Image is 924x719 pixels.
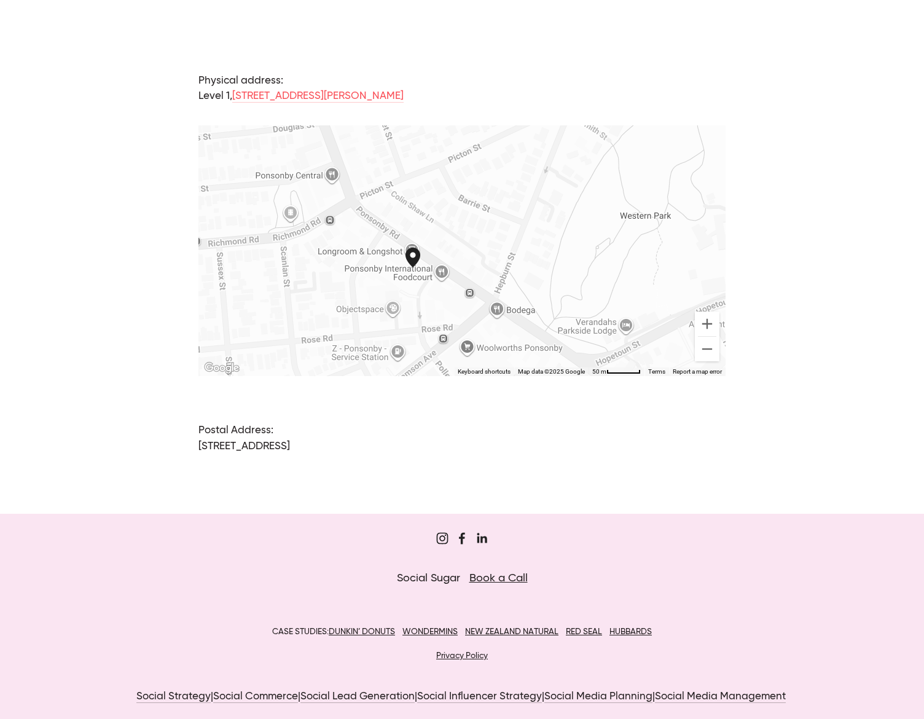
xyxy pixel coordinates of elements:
a: Privacy Policy [436,651,488,660]
a: Report a map error [673,368,722,375]
a: Sugar&Partners [436,532,448,544]
p: Postal Address: [STREET_ADDRESS] [198,423,726,454]
a: Open this area in Google Maps (opens a new window) [202,360,242,376]
a: RED SEAL [566,627,602,636]
a: DUNKIN’ DONUTS [329,627,395,636]
a: Book a Call [469,573,528,584]
a: [STREET_ADDRESS][PERSON_NAME] [232,91,404,103]
button: Keyboard shortcuts [458,367,511,376]
button: Zoom in [695,312,719,336]
span: Map data ©2025 Google [518,368,585,375]
a: Social Strategy [136,691,211,703]
p: | | | | | [116,689,808,705]
a: Sugar Digi [456,532,468,544]
a: Jordan Eley [476,532,488,544]
span: 50 m [592,368,606,375]
p: CASE STUDIES: [116,624,808,640]
a: WONDERMINS [402,627,458,636]
a: Social Influencer Strategy [417,691,542,703]
a: Social Media Planning [544,691,652,703]
a: HUBBARDS [609,627,652,636]
div: Social Sugar 114 Ponsonby Road Auckland, Auckland, 1011, New Zealand [405,248,435,287]
a: Social Commerce [213,691,298,703]
img: Google [202,360,242,376]
button: Zoom out [695,337,719,361]
a: Social Media Management [655,691,786,703]
a: NEW ZEALAND NATURAL [465,627,558,636]
a: Terms [648,368,665,375]
button: Map Scale: 50 m per 52 pixels [589,367,644,376]
p: Physical address: Level 1, [198,73,726,104]
a: Social Lead Generation [300,691,415,703]
span: Social Sugar [397,573,460,584]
